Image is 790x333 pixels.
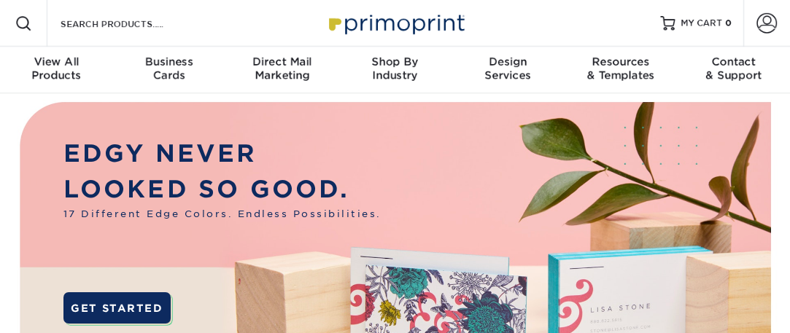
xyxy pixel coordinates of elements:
a: DesignServices [452,47,565,93]
div: Industry [338,55,452,82]
a: Resources& Templates [565,47,678,93]
span: Shop By [338,55,452,68]
span: Business [113,55,226,68]
a: GET STARTED [63,292,171,324]
a: Contact& Support [677,47,790,93]
span: Design [452,55,565,68]
span: 17 Different Edge Colors. Endless Possibilities. [63,207,382,222]
div: & Templates [565,55,678,82]
p: LOOKED SO GOOD. [63,172,382,208]
span: MY CART [681,17,722,30]
span: Resources [565,55,678,68]
a: Shop ByIndustry [338,47,452,93]
span: Direct Mail [225,55,338,68]
p: EDGY NEVER [63,136,382,172]
div: Cards [113,55,226,82]
span: 0 [725,18,732,28]
div: Services [452,55,565,82]
div: & Support [677,55,790,82]
span: Contact [677,55,790,68]
input: SEARCH PRODUCTS..... [59,15,201,32]
a: Direct MailMarketing [225,47,338,93]
img: Primoprint [322,7,468,39]
a: BusinessCards [113,47,226,93]
div: Marketing [225,55,338,82]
